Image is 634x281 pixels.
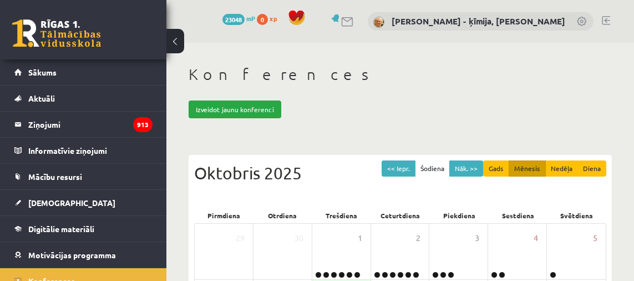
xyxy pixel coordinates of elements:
div: Pirmdiena [194,208,253,223]
a: Sākums [14,59,153,85]
a: Rīgas 1. Tālmācības vidusskola [12,19,101,47]
span: 30 [295,232,303,244]
button: Diena [577,160,606,177]
span: Mācību resursi [28,172,82,182]
div: Oktobris 2025 [194,160,606,185]
span: Motivācijas programma [28,250,116,260]
legend: Ziņojumi [28,112,153,137]
a: [PERSON_NAME] - ķīmija, [PERSON_NAME] [392,16,565,27]
legend: Informatīvie ziņojumi [28,138,153,163]
span: mP [246,14,255,23]
div: Trešdiena [312,208,371,223]
div: Sestdiena [489,208,547,223]
a: Informatīvie ziņojumi [14,138,153,163]
div: Ceturtdiena [371,208,429,223]
button: Šodiena [415,160,450,177]
span: 23048 [222,14,245,25]
a: Ziņojumi913 [14,112,153,137]
i: 913 [133,117,153,132]
a: Aktuāli [14,86,153,111]
div: Piekdiena [430,208,489,223]
span: Aktuāli [28,93,55,103]
span: 5 [593,232,597,244]
a: [DEMOGRAPHIC_DATA] [14,190,153,215]
span: 29 [236,232,245,244]
button: << Iepr. [382,160,415,177]
button: Mēnesis [509,160,546,177]
span: [DEMOGRAPHIC_DATA] [28,198,115,208]
a: Motivācijas programma [14,242,153,268]
div: Svētdiena [547,208,606,223]
a: Digitālie materiāli [14,216,153,242]
span: Sākums [28,67,57,77]
img: Dzintra Birska - ķīmija, ķīmija II [373,17,384,28]
span: 4 [534,232,538,244]
span: 1 [358,232,362,244]
span: 3 [475,232,479,244]
a: 23048 mP [222,14,255,23]
h1: Konferences [189,65,612,84]
div: Otrdiena [253,208,312,223]
span: 2 [416,232,420,244]
button: Gads [483,160,509,177]
a: Izveidot jaunu konferenci [189,101,281,118]
span: xp [270,14,277,23]
button: Nāk. >> [449,160,483,177]
span: 0 [257,14,268,25]
a: 0 xp [257,14,282,23]
span: Digitālie materiāli [28,224,94,234]
a: Mācību resursi [14,164,153,189]
button: Nedēļa [545,160,578,177]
